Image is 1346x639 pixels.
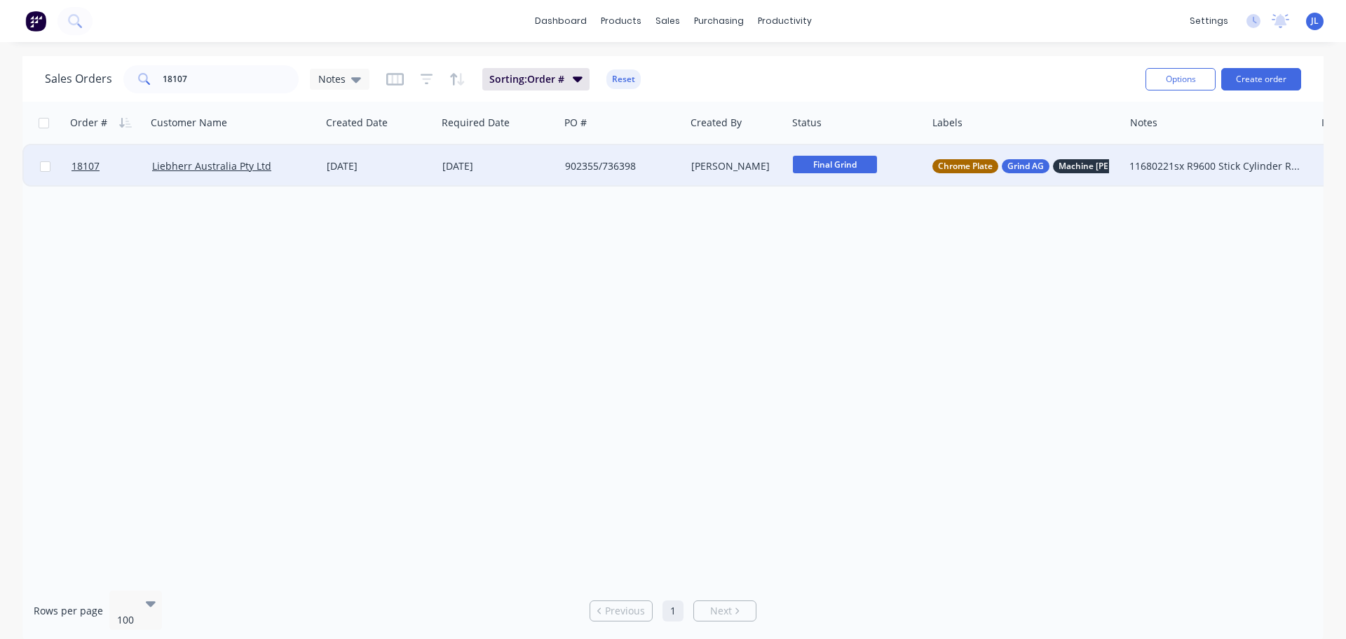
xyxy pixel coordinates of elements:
[1311,15,1319,27] span: JL
[662,600,684,621] a: Page 1 is your current page
[442,159,554,173] div: [DATE]
[151,116,227,130] div: Customer Name
[792,116,822,130] div: Status
[691,159,777,173] div: [PERSON_NAME]
[1129,159,1300,173] div: 11680221sx R9600 Stick Cylinder Rod Job 736398 - SOW: Straighten, Recentre, Repair Taper/Seal, St...
[25,11,46,32] img: Factory
[932,159,1192,173] button: Chrome PlateGrind AGMachine [PERSON_NAME]
[45,72,112,86] h1: Sales Orders
[163,65,299,93] input: Search...
[594,11,648,32] div: products
[327,159,431,173] div: [DATE]
[72,159,100,173] span: 18107
[1146,68,1216,90] button: Options
[528,11,594,32] a: dashboard
[1183,11,1235,32] div: settings
[687,11,751,32] div: purchasing
[793,156,877,173] span: Final Grind
[72,145,152,187] a: 18107
[318,72,346,86] span: Notes
[442,116,510,130] div: Required Date
[1221,68,1301,90] button: Create order
[70,116,107,130] div: Order #
[590,604,652,618] a: Previous page
[117,613,137,627] div: 100
[584,600,762,621] ul: Pagination
[565,159,674,173] div: 902355/736398
[489,72,564,86] span: Sorting: Order #
[564,116,587,130] div: PO #
[1130,116,1157,130] div: Notes
[691,116,742,130] div: Created By
[710,604,732,618] span: Next
[326,116,388,130] div: Created Date
[648,11,687,32] div: sales
[34,604,103,618] span: Rows per page
[1059,159,1129,173] span: Machine [PERSON_NAME]
[938,159,993,173] span: Chrome Plate
[605,604,645,618] span: Previous
[1007,159,1044,173] span: Grind AG
[694,604,756,618] a: Next page
[751,11,819,32] div: productivity
[482,68,590,90] button: Sorting:Order #
[606,69,641,89] button: Reset
[932,116,963,130] div: Labels
[152,159,271,173] a: Liebherr Australia Pty Ltd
